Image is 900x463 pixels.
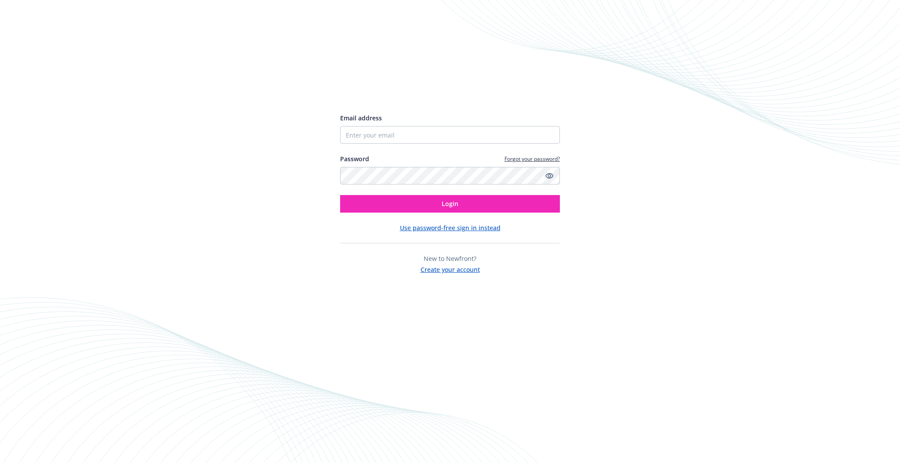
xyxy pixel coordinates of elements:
[340,114,382,122] span: Email address
[504,155,560,163] a: Forgot your password?
[442,199,458,208] span: Login
[400,223,501,232] button: Use password-free sign in instead
[340,154,369,163] label: Password
[421,263,480,274] button: Create your account
[340,126,560,144] input: Enter your email
[424,254,476,263] span: New to Newfront?
[340,167,560,184] input: Enter your password
[340,82,423,97] img: Newfront logo
[340,195,560,213] button: Login
[544,170,555,181] a: Show password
